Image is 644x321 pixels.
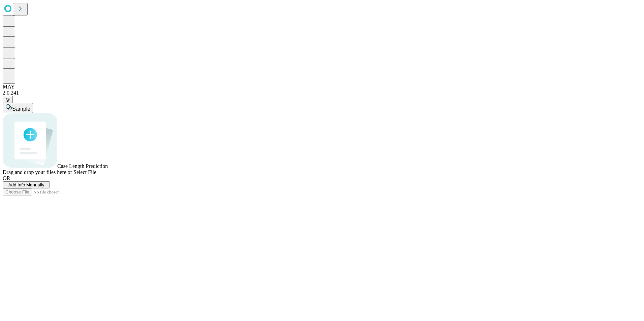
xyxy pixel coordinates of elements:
button: @ [3,96,13,103]
span: @ [5,97,10,102]
div: MAY [3,84,641,90]
span: Case Length Prediction [57,163,108,169]
span: Add Info Manually [8,182,44,187]
span: Drag and drop your files here or [3,169,72,175]
span: OR [3,175,10,181]
button: Add Info Manually [3,181,50,188]
span: Select File [73,169,96,175]
div: 2.0.241 [3,90,641,96]
span: Sample [12,106,30,112]
button: Sample [3,103,33,113]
